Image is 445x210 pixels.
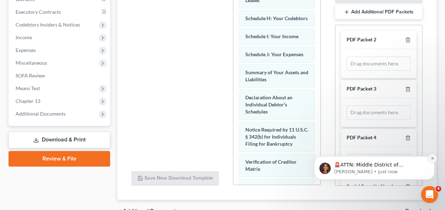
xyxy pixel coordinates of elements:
span: Verification of Creditor Matrix [245,159,296,172]
span: Additional Documents [16,111,65,117]
iframe: Intercom live chat [421,186,438,203]
span: SOFA Review [16,72,45,78]
span: Declaration About an Individual Debtor's Schedules [245,94,292,115]
div: Drag documents here. [347,105,411,119]
p: Message from Katie, sent Just now [31,57,122,63]
div: PDF Packet 3 [347,86,376,92]
button: Dismiss notification [124,42,133,51]
a: Executory Contracts [10,6,110,18]
span: Schedule H: Your Codebtors [245,15,307,21]
button: Add Additional PDF Packets [335,5,422,19]
span: Creditor Matrix [245,184,280,190]
span: Schedule J: Your Expenses [245,51,303,57]
span: Summary of Your Assets and Liabilities [245,69,308,82]
span: Miscellaneous [16,60,47,66]
p: 🚨ATTN: Middle District of [US_STATE] The court has added a new Credit Counseling Field that we ne... [31,49,122,57]
button: Save New Download Template [131,171,219,186]
span: 4 [435,186,441,192]
div: Drag documents here. [347,57,411,71]
span: Schedule I: Your Income [245,33,298,39]
div: message notification from Katie, Just now. 🚨ATTN: Middle District of Florida The court has added ... [11,44,131,68]
a: Review & File [8,151,110,167]
iframe: Intercom notifications message [303,112,445,191]
span: Income [16,34,32,40]
a: SOFA Review [10,69,110,82]
span: Chapter 13 [16,98,40,104]
span: Expenses [16,47,36,53]
span: Notice Required by 11 U.S.C. § 342(b) for Individuals Filing for Bankruptcy [245,127,308,147]
span: Codebtors Insiders & Notices [16,22,80,28]
span: Means Test [16,85,40,91]
span: Executory Contracts [16,9,61,15]
img: Profile image for Katie [16,51,27,62]
a: Download & Print [8,132,110,148]
div: PDF Packet 2 [347,36,376,43]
